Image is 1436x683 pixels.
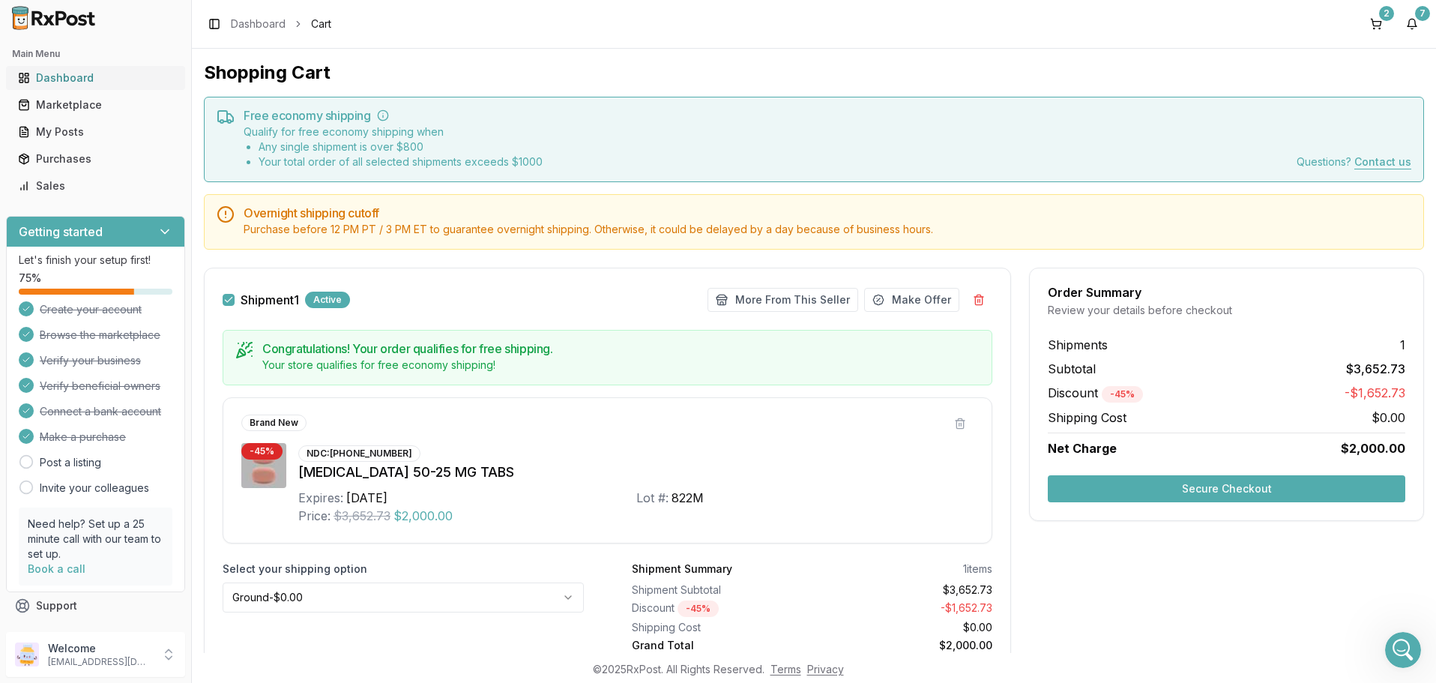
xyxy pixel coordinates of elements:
div: Active [305,292,350,308]
span: Verify beneficial owners [40,379,160,394]
button: Marketplace [6,93,185,117]
span: Browse the marketplace [40,328,160,343]
div: Shipping Cost [632,620,806,635]
b: [PERSON_NAME] [64,439,148,450]
div: You can continue the conversation on WhatsApp instead. [12,302,246,349]
div: $2,000.00 [818,638,992,653]
img: RxPost Logo [6,6,102,30]
p: Welcome [48,641,152,656]
button: 7 [1400,12,1424,36]
span: Feedback [36,625,87,640]
div: - 45 % [678,601,719,617]
div: Your store qualifies for free economy shipping! [262,358,980,373]
div: Review your details before checkout [1048,303,1405,318]
div: Richard says… [12,86,288,164]
button: Feedback [6,619,185,646]
li: Any single shipment is over $ 800 [259,139,543,154]
a: My Posts [12,118,179,145]
span: $3,652.73 [1346,360,1405,378]
p: [EMAIL_ADDRESS][DOMAIN_NAME] [48,656,152,668]
a: Post a listing [40,455,101,470]
a: Dashboard [12,64,179,91]
span: Net Charge [1048,441,1117,456]
div: [MEDICAL_DATA] 50-25 MG TABS [298,462,974,483]
a: Dashboard [231,16,286,31]
div: Grand Total [632,638,806,653]
a: Purchases [12,145,179,172]
a: Book a call [28,562,85,575]
button: My Posts [6,120,185,144]
div: - 45 % [241,443,283,460]
span: $3,652.73 [334,507,390,525]
span: 1 [1400,336,1405,354]
button: Support [6,592,185,619]
div: The team will get back to you on this. Our usual reply time is a few hours.You'll get replies her... [12,209,246,301]
div: Purchase before 12 PM PT / 3 PM ET to guarantee overnight shipping. Otherwise, it could be delaye... [244,222,1411,237]
div: Expires: [298,489,343,507]
button: Secure Checkout [1048,475,1405,502]
div: Brand New [241,415,307,431]
textarea: Message… [13,460,287,485]
span: Discount [1048,385,1143,400]
p: Let's finish your setup first! [19,253,172,268]
div: Purchases [18,151,173,166]
button: Send a message… [257,485,281,509]
div: [DATE] [346,489,387,507]
span: $2,000.00 [1341,439,1405,457]
button: Upload attachment [71,490,83,502]
div: Roxy says… [12,209,288,302]
h5: Overnight shipping cutoff [244,207,1411,219]
img: Profile image for Manuel [45,437,60,452]
div: Richard says… [12,164,288,209]
div: I have an issue that's slowing me down [58,164,289,197]
span: Connect a bank account [40,404,161,419]
span: -$1,652.73 [1345,384,1405,403]
a: Invite your colleagues [40,481,149,496]
p: Need help? Set up a 25 minute call with our team to set up. [28,517,163,562]
h3: Getting started [19,223,103,241]
label: Select your shipping option [223,562,584,577]
iframe: Intercom live chat [1385,632,1421,668]
button: Purchases [6,147,185,171]
a: Terms [770,663,801,676]
span: Verify your business [40,353,141,368]
div: $0.00 [818,620,992,635]
span: Make a purchase [40,430,126,445]
span: Shipment 1 [241,294,299,306]
div: - $1,652.73 [818,601,992,617]
span: $2,000.00 [393,507,453,525]
img: Juluca 50-25 MG TABS [241,443,286,488]
img: Profile image for Manuel [43,8,67,32]
span: Subtotal [1048,360,1096,378]
button: Sales [6,174,185,198]
div: Qualify for free economy shipping when [244,124,543,169]
button: Continue on WhatsApp [40,373,193,403]
span: 75 % [19,271,41,286]
div: 1 items [963,562,992,577]
div: Shipment Subtotal [632,583,806,598]
div: Sales [18,178,173,193]
h5: Free economy shipping [244,109,1411,121]
nav: breadcrumb [231,16,331,31]
div: My Posts [18,124,173,139]
b: [EMAIL_ADDRESS][DOMAIN_NAME] [24,263,141,290]
span: Cart [311,16,331,31]
div: Roxy says… [12,302,288,351]
a: Marketplace [12,91,179,118]
a: Privacy [807,663,844,676]
button: Emoji picker [23,491,35,503]
div: The team will get back to you on this. Our usual reply time is a few hours. You'll get replies he... [24,218,234,292]
div: How do I view more than 15 entries per page? Very annoying. Would like all items on one page that... [66,95,276,154]
a: Sales [12,172,179,199]
button: Make Offer [864,288,959,312]
div: Roxy says… [12,351,288,435]
div: How do I view more than 15 entries per page? Very annoying. Would like all items on one page that... [54,86,288,163]
div: Order Summary [1048,286,1405,298]
h1: [PERSON_NAME] [73,7,170,19]
div: joined the conversation [64,438,256,451]
div: Discount [632,601,806,617]
span: $0.00 [1372,409,1405,427]
div: Lot #: [636,489,669,507]
div: I have an issue that's slowing me down [70,173,277,188]
button: Gif picker [47,490,59,502]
